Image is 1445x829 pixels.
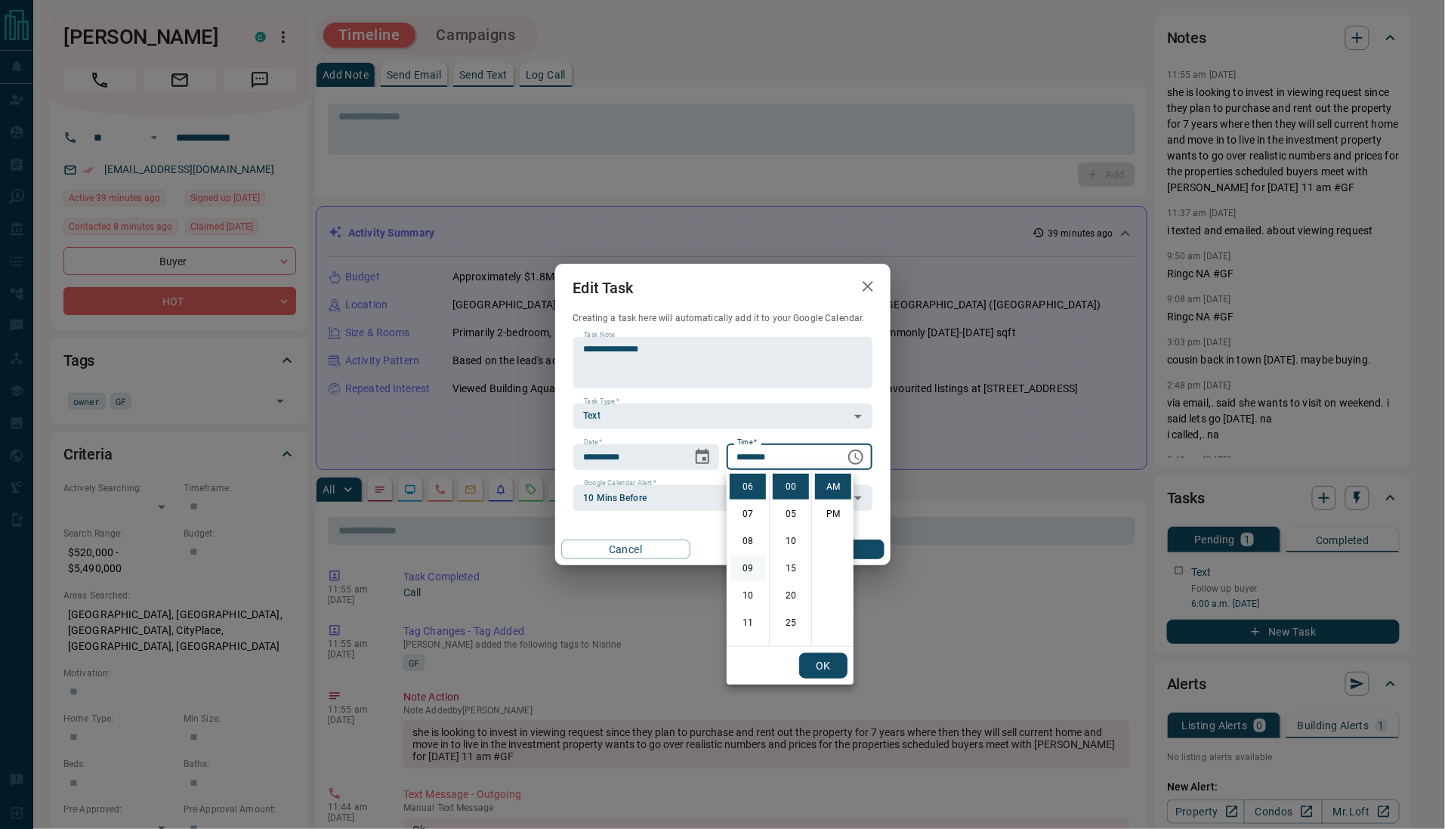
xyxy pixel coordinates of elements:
button: OK [799,653,848,679]
li: 5 minutes [773,501,809,527]
ul: Select meridiem [811,471,854,646]
li: 25 minutes [773,610,809,636]
h2: Edit Task [555,264,652,312]
li: 0 minutes [773,474,809,500]
div: Text [573,404,872,429]
label: Google Calendar Alert [584,478,656,488]
button: Choose date, selected date is Oct 15, 2025 [687,442,718,472]
button: Choose time, selected time is 6:00 AM [841,442,871,472]
ul: Select minutes [769,471,811,646]
li: 30 minutes [773,637,809,663]
button: Cancel [561,540,690,559]
li: 10 hours [730,583,766,608]
li: 7 hours [730,501,766,527]
li: PM [815,501,851,527]
ul: Select hours [727,471,769,646]
p: Creating a task here will automatically add it to your Google Calendar. [573,312,872,325]
li: 20 minutes [773,583,809,608]
li: AM [815,474,851,500]
li: 9 hours [730,555,766,581]
label: Task Note [584,330,615,340]
li: 6 hours [730,474,766,500]
li: 8 hours [730,528,766,554]
label: Time [737,438,757,447]
li: 15 minutes [773,555,809,581]
li: 5 hours [730,447,766,472]
li: 11 hours [730,610,766,636]
label: Task Type [584,397,619,407]
li: 10 minutes [773,528,809,554]
label: Date [584,438,603,447]
div: 10 Mins Before [573,485,872,511]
